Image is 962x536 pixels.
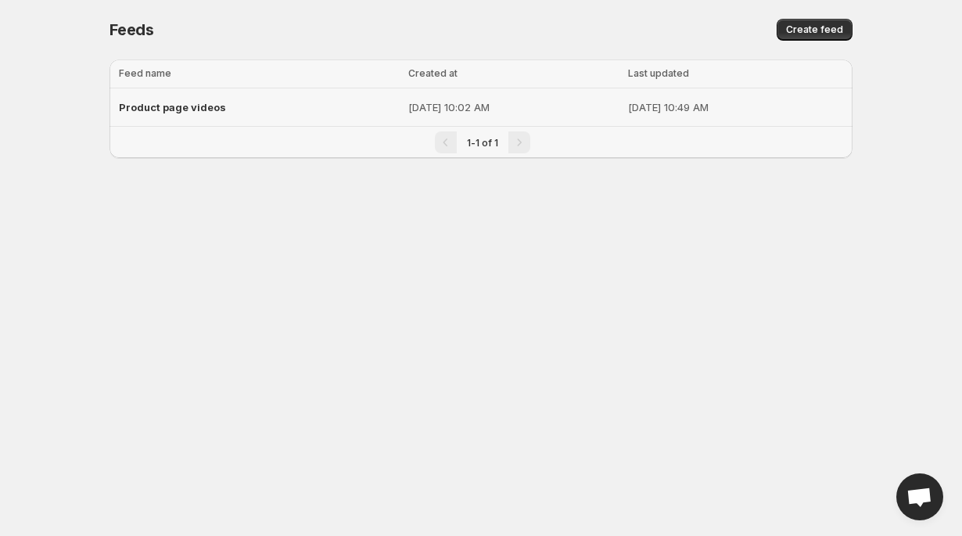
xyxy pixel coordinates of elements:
[408,67,458,79] span: Created at
[777,19,853,41] button: Create feed
[628,99,843,115] p: [DATE] 10:49 AM
[109,20,154,39] span: Feeds
[119,101,226,113] span: Product page videos
[786,23,843,36] span: Create feed
[467,137,498,149] span: 1-1 of 1
[119,67,171,79] span: Feed name
[408,99,619,115] p: [DATE] 10:02 AM
[109,126,853,158] nav: Pagination
[896,473,943,520] a: Open chat
[628,67,689,79] span: Last updated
